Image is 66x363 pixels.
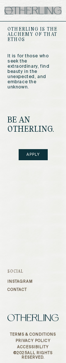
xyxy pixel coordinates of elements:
a: Accessibility [7,345,59,349]
a: Privacy Policy [7,339,59,343]
a: Terms & Conditions [7,332,59,337]
p: It is for those who seek the extraordinary, find beauty in the unexpected, and embrace the unknown. [7,54,59,90]
a: Apply [19,149,48,160]
img: logo [4,7,62,14]
h4: be an Otherling. [7,116,59,134]
a: Contact [7,288,33,292]
img: logo [7,314,59,321]
p: © 2025 All Rights Reserved. [7,351,59,360]
a: Instagram [7,279,33,284]
h3: Social [7,269,33,274]
h1: OTHERLING IS THE ALCHEMY OF THAT ETHOS [7,27,59,43]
